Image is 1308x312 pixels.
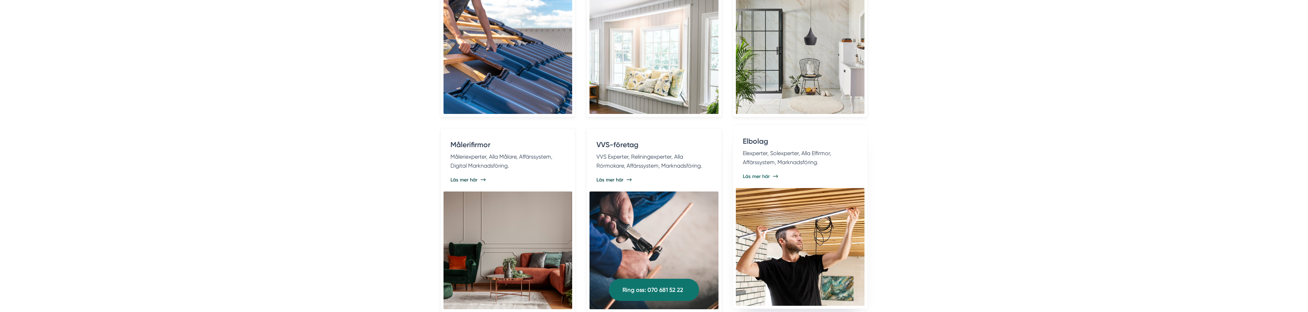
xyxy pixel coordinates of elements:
[596,140,711,152] h4: VVS-företag
[590,191,718,309] img: Digital Marknadsföring till VVS-företag
[743,136,858,149] h4: Elbolag
[733,125,868,309] a: Elbolag Elexperter, Solexperter, Alla Elfirmor, Affärssystem, Marknadsföring. Läs mer här Digital...
[450,152,565,170] p: Måleriexperter, Alla Målare, Affärssystem, Digital Marknadsföring.
[743,173,770,180] span: Läs mer här
[743,149,858,167] p: Elexperter, Solexperter, Alla Elfirmor, Affärssystem, Marknadsföring.
[450,140,565,152] h4: Målerifirmor
[596,152,711,170] p: VVS Experter, Reliningexperter, Alla Rörmokare, Affärssystem, Marknadsföring.
[450,176,477,183] span: Läs mer här
[596,176,623,183] span: Läs mer här
[622,285,683,295] span: Ring oss: 070 681 52 22
[736,188,864,306] img: Digital Marknadsföring till Elbolag
[444,191,572,309] img: Digital Marknadsföring till Målerifirmor
[609,279,699,301] a: Ring oss: 070 681 52 22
